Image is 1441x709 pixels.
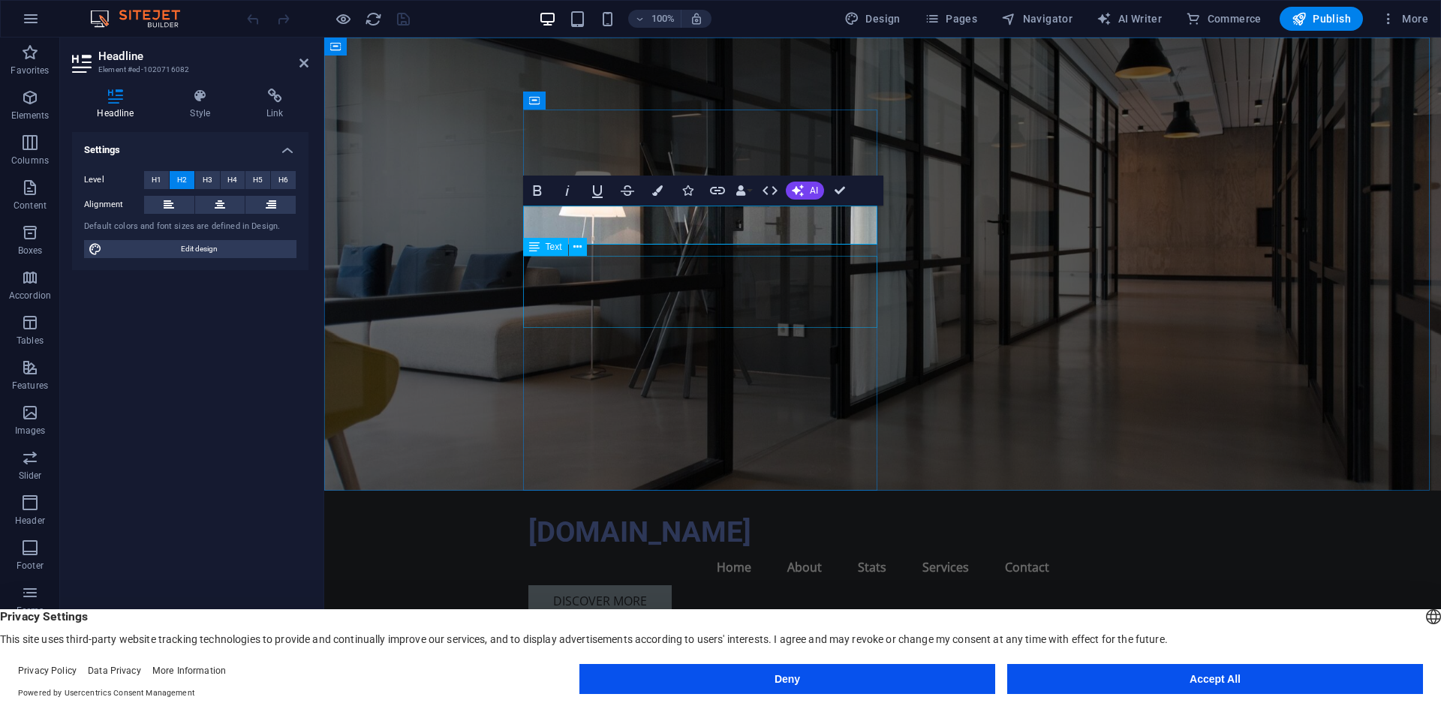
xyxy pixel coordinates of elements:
p: Features [12,380,48,392]
button: Italic (Ctrl+I) [553,176,582,206]
button: HTML [756,176,784,206]
button: Click here to leave preview mode and continue editing [334,10,352,28]
h4: Headline [72,89,165,120]
button: More [1375,7,1434,31]
button: H3 [195,171,220,189]
button: Strikethrough [613,176,642,206]
h6: 100% [651,10,675,28]
h4: Style [165,89,242,120]
span: H1 [152,171,161,189]
p: Header [15,515,45,527]
span: Edit design [107,240,292,258]
span: H5 [253,171,263,189]
button: H6 [271,171,296,189]
button: H1 [144,171,169,189]
div: Default colors and font sizes are defined in Design. [84,221,296,233]
button: Colors [643,176,672,206]
i: On resize automatically adjust zoom level to fit chosen device. [690,12,703,26]
label: Level [84,171,144,189]
p: Footer [17,560,44,572]
button: Confirm (Ctrl+⏎) [826,176,854,206]
button: Design [838,7,907,31]
button: H5 [245,171,270,189]
button: Bold (Ctrl+B) [523,176,552,206]
span: Pages [925,11,977,26]
button: Navigator [995,7,1078,31]
span: Publish [1292,11,1351,26]
button: Icons [673,176,702,206]
button: Publish [1280,7,1363,31]
span: Navigator [1001,11,1072,26]
button: AI [786,182,824,200]
label: Alignment [84,196,144,214]
button: H2 [170,171,194,189]
i: Reload page [365,11,382,28]
img: Editor Logo [86,10,199,28]
p: Forms [17,605,44,617]
span: AI Writer [1097,11,1162,26]
span: Design [844,11,901,26]
h4: Settings [72,132,308,159]
h2: Headline [98,50,308,63]
span: Commerce [1186,11,1262,26]
h3: Element #ed-1020716082 [98,63,278,77]
p: Boxes [18,245,43,257]
p: Content [14,200,47,212]
span: H6 [278,171,288,189]
button: Pages [919,7,983,31]
p: Slider [19,470,42,482]
span: AI [810,186,818,195]
div: Design (Ctrl+Alt+Y) [838,7,907,31]
span: More [1381,11,1428,26]
button: AI Writer [1091,7,1168,31]
p: Images [15,425,46,437]
button: Link [703,176,732,206]
p: Accordion [9,290,51,302]
p: Tables [17,335,44,347]
button: Data Bindings [733,176,754,206]
h4: Link [242,89,308,120]
button: Edit design [84,240,296,258]
span: H3 [203,171,212,189]
button: Commerce [1180,7,1268,31]
button: Underline (Ctrl+U) [583,176,612,206]
span: H2 [177,171,187,189]
button: reload [364,10,382,28]
button: 100% [628,10,681,28]
button: H4 [221,171,245,189]
span: Text [546,242,562,251]
p: Favorites [11,65,49,77]
p: Elements [11,110,50,122]
span: H4 [227,171,237,189]
p: Columns [11,155,49,167]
